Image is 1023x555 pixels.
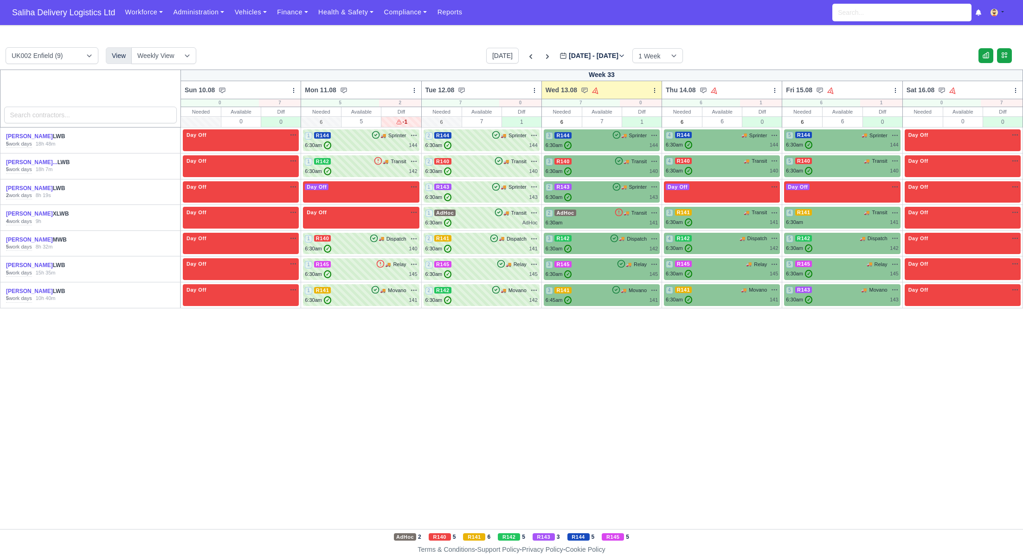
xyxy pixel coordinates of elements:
span: 3 [546,158,553,166]
span: Relay [634,261,647,268]
div: 6 [702,116,742,126]
span: Transit [752,209,767,217]
div: 6:30am [305,245,331,253]
div: 143 [529,193,537,201]
span: Day Off [185,132,208,138]
div: 144 [890,141,898,149]
a: Administration [168,3,229,21]
a: Compliance [379,3,432,21]
div: Diff [983,107,1023,116]
div: 140 [529,167,537,175]
span: 🚚 [380,132,386,139]
span: Day Off [786,184,810,190]
span: 2 [546,210,553,217]
div: 145 [770,270,778,278]
span: 3 [666,209,673,217]
span: 🚚 [744,209,749,216]
span: R145 [554,261,572,268]
a: Vehicles [229,3,272,21]
div: 5 [341,116,381,126]
span: ✓ [564,193,572,201]
span: Sprinter [629,132,647,140]
span: Thu 14.08 [666,85,696,95]
div: Needed [782,107,822,116]
span: R142 [795,235,812,242]
span: 🚚 [621,132,627,139]
div: Available [221,107,261,116]
div: LWB [6,133,103,140]
div: 6:30am [786,270,812,278]
span: R140 [434,158,451,165]
div: Needed [662,107,702,116]
div: 142 [890,244,898,252]
span: Sprinter [388,132,406,140]
div: LWB [6,159,103,166]
div: Available [702,107,742,116]
span: 🚚 [624,210,629,217]
span: 🚚 [503,158,509,165]
div: Diff [381,107,421,116]
div: 6:30am [546,245,572,253]
div: 7 [582,116,622,126]
a: Saliha Delivery Logistics Ltd [7,4,120,22]
span: 1 [305,158,312,166]
div: Available [462,107,502,116]
span: Dispatch [507,235,527,243]
span: Relay [514,261,527,268]
div: 8h 19s [36,192,51,199]
span: 🚚 [621,184,627,191]
div: work days [6,192,32,199]
span: Day Off [185,184,208,190]
span: 5 [786,158,793,165]
span: Day Off [907,158,930,164]
span: Relay [875,261,888,268]
span: Day Off [305,184,328,190]
span: Transit [391,158,406,166]
div: 6:30am [425,167,452,175]
span: R145 [675,261,692,267]
span: ✓ [444,219,451,227]
div: 6:30am [666,218,692,226]
span: ✓ [444,193,451,201]
div: MWB [6,236,103,244]
span: R145 [434,261,451,268]
span: 5 [786,261,793,268]
a: Workforce [120,3,168,21]
span: Fri 15.08 [786,85,812,95]
div: 0 [181,99,259,107]
span: R145 [314,261,331,268]
div: 6:30am [305,141,331,149]
span: 3 [546,261,553,268]
div: 2 [379,99,421,107]
div: LWB [6,185,103,192]
span: Dispatch [627,235,647,243]
div: 1 [740,99,782,107]
span: 🚚 [499,235,504,242]
div: 6:30am [786,218,803,226]
span: Sat 16.08 [907,85,935,95]
span: Sprinter [508,183,527,191]
div: 6:30am [425,245,452,253]
span: Day Off [305,209,328,216]
div: 6:30am [666,141,692,149]
span: Sun 10.08 [185,85,215,95]
span: R140 [675,158,692,164]
span: Movano [869,286,887,294]
div: work days [6,218,32,225]
span: R144 [314,132,331,139]
a: Support Policy [477,546,520,553]
span: 🚚 [744,158,749,165]
div: 7 [422,99,500,107]
div: Diff [863,107,902,116]
div: 0 [903,99,981,107]
div: 6:30am [546,219,563,227]
input: Search contractors... [4,107,177,123]
div: Diff [261,107,301,116]
strong: 5 [6,141,9,147]
div: 6:30am [425,193,452,201]
span: R142 [314,158,331,165]
span: R144 [675,132,692,138]
a: [PERSON_NAME] [6,133,53,140]
span: R141 [795,209,812,216]
span: R144 [795,132,812,138]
